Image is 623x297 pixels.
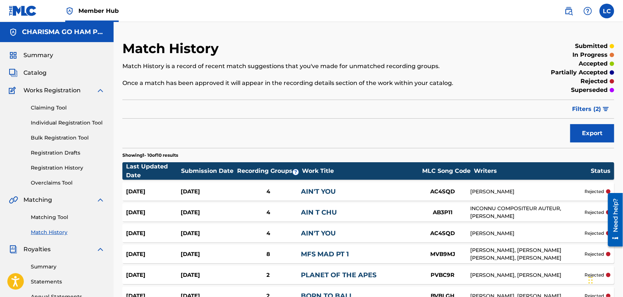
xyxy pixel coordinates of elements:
div: [DATE] [126,208,181,217]
span: Filters ( 2 ) [572,105,601,114]
div: 8 [235,250,301,259]
div: Recording Groups [236,167,302,175]
div: [DATE] [181,208,235,217]
span: ? [293,169,299,175]
button: Filters (2) [568,100,614,118]
div: [DATE] [181,229,235,238]
div: AB3P11 [415,208,470,217]
div: [DATE] [126,188,181,196]
div: [DATE] [126,250,181,259]
span: Summary [23,51,53,60]
p: Match History is a record of recent match suggestions that you've made for unmatched recording gr... [122,62,501,71]
div: [PERSON_NAME], [PERSON_NAME] [470,271,585,279]
iframe: Resource Center [602,190,623,249]
img: Catalog [9,68,18,77]
div: [DATE] [181,188,235,196]
a: Match History [31,229,105,236]
img: expand [96,86,105,95]
button: Export [570,124,614,142]
p: rejected [585,209,604,216]
img: Royalties [9,245,18,254]
div: PVBC9R [415,271,470,279]
p: superseded [571,86,608,94]
div: [DATE] [181,271,235,279]
h5: CHARISMA GO HAM PUBLISHING [22,28,105,36]
div: Status [591,167,611,175]
div: Submission Date [181,167,236,175]
div: 4 [235,188,301,196]
a: Registration History [31,164,105,172]
a: Bulk Registration Tool [31,134,105,142]
div: MVB9MJ [415,250,470,259]
div: 2 [235,271,301,279]
div: Writers [474,167,591,175]
div: Help [580,4,595,18]
div: Drag [589,269,593,291]
p: rejected [585,230,604,237]
a: AIN'T YOU [301,229,336,237]
p: rejected [585,251,604,257]
img: Summary [9,51,18,60]
a: AIN T CHU [301,208,337,216]
span: Royalties [23,245,51,254]
iframe: Chat Widget [586,262,623,297]
div: [DATE] [181,250,235,259]
p: rejected [585,272,604,278]
div: [PERSON_NAME] [470,188,585,196]
h2: Match History [122,40,222,57]
div: 4 [235,229,301,238]
a: SummarySummary [9,51,53,60]
img: Accounts [9,28,18,37]
a: CatalogCatalog [9,68,47,77]
img: expand [96,245,105,254]
a: Statements [31,278,105,286]
div: AC4SQD [415,188,470,196]
img: help [583,7,592,15]
div: AC4SQD [415,229,470,238]
img: MLC Logo [9,5,37,16]
p: in progress [572,51,608,59]
a: AIN'T YOU [301,188,336,196]
span: Works Registration [23,86,81,95]
p: Showing 1 - 10 of 10 results [122,152,178,159]
div: Work Title [302,167,419,175]
a: Matching Tool [31,214,105,221]
img: expand [96,196,105,204]
div: [PERSON_NAME], [PERSON_NAME] [PERSON_NAME], [PERSON_NAME] [470,246,585,262]
div: INCONNU COMPOSITEUR AUTEUR, [PERSON_NAME] [470,205,585,220]
img: Top Rightsholder [65,7,74,15]
span: Catalog [23,68,47,77]
a: Individual Registration Tool [31,119,105,127]
span: Member Hub [78,7,119,15]
p: submitted [575,42,608,51]
div: [DATE] [126,229,181,238]
div: [PERSON_NAME] [470,230,585,237]
p: Once a match has been approved it will appear in the recording details section of the work within... [122,79,501,88]
div: User Menu [600,4,614,18]
img: Works Registration [9,86,18,95]
a: Registration Drafts [31,149,105,157]
img: search [564,7,573,15]
a: Overclaims Tool [31,179,105,187]
p: accepted [579,59,608,68]
div: 4 [235,208,301,217]
a: Claiming Tool [31,104,105,112]
a: Public Search [561,4,576,18]
div: Last Updated Date [126,162,181,180]
div: [DATE] [126,271,181,279]
p: rejected [585,188,604,195]
p: rejected [580,77,608,86]
a: PLANET OF THE APES [301,271,377,279]
a: Summary [31,263,105,271]
div: MLC Song Code [419,167,474,175]
span: Matching [23,196,52,204]
img: Matching [9,196,18,204]
a: MFS MAD PT 1 [301,250,349,258]
img: filter [603,107,609,111]
p: partially accepted [551,68,608,77]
